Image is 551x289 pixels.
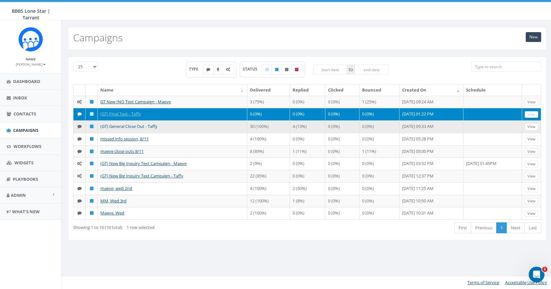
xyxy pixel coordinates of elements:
[90,199,93,203] i: Published
[13,176,38,182] span: Playbooks
[325,96,359,108] td: 0 (0%)
[77,211,82,215] i: Text SMS
[281,65,292,74] label: Unpublished
[505,279,547,285] a: Acceptable Use Policy
[265,68,269,72] i: Draft
[525,210,538,217] a: View
[90,100,93,104] i: Published
[290,133,325,145] td: 0 (0%)
[399,170,463,182] td: [DATE] 12:37 PM
[290,170,325,182] td: 0 (0%)
[247,84,290,96] th: Delivered
[77,186,82,191] i: Text SMS
[285,68,288,72] i: Unpublished
[290,84,325,96] th: Replied
[347,65,355,74] span: to
[290,120,325,133] td: 4 (13%)
[359,120,399,133] td: 0 (0%)
[14,160,33,166] span: Widgets
[77,137,82,141] i: Text SMS
[100,185,132,191] a: maeve, wed 2nd
[325,182,359,195] td: 0 (0%)
[525,148,538,155] a: View
[399,145,463,158] td: [DATE] 05:00 PM
[355,65,389,74] input: end date
[90,174,93,178] i: Published
[77,161,82,166] i: Automated Message
[359,195,399,207] td: 0 (0%)
[222,65,234,74] label: Automated Message
[77,149,82,154] i: Text SMS
[100,136,149,142] a: missed info session, 8/11
[272,65,282,74] label: Published
[247,108,290,120] td: 0 (0%)
[471,62,541,72] input: Type to search
[13,95,27,101] span: Inbox
[247,120,290,133] td: 30 (100%)
[247,170,290,182] td: 22 (85%)
[12,209,40,215] span: What's New
[189,66,203,72] span: TYPE
[100,198,127,204] a: MM, Wed 3rd
[325,84,359,96] th: Clicked
[399,207,463,219] td: [DATE] 10:31 AM
[206,68,210,72] i: Text SMS
[247,195,290,207] td: 12 (100%)
[90,211,93,215] i: Published
[247,145,290,158] td: 8 (89%)
[26,57,36,61] small: Name
[247,182,290,195] td: 4 (100%)
[524,222,541,233] a: Last
[290,195,325,207] td: 1 (8%)
[399,120,463,133] td: [DATE] 09:33 AM
[13,127,38,133] span: Campaigns
[525,123,538,130] a: View
[471,222,497,233] a: Previous
[247,133,290,145] td: 4 (100%)
[100,99,171,105] a: GT New INQ Text Campaign - Maeve
[525,173,538,180] a: View
[359,84,399,96] th: Bounced
[525,99,538,106] a: View
[77,199,82,203] i: Text SMS
[399,182,463,195] td: [DATE] 11:25 AM
[247,157,290,170] td: 2 (9%)
[77,174,82,178] i: Automated Message
[325,157,359,170] td: 0 (0%)
[290,207,325,219] td: 0 (0%)
[13,143,41,149] span: Workflows
[359,145,399,158] td: 1 (11%)
[13,111,36,117] span: Contacts
[290,157,325,170] td: 0 (0%)
[77,124,82,129] i: Text SMS
[13,78,40,84] span: Dashboard
[507,222,525,233] a: Next
[247,96,290,108] td: 3 (75%)
[359,96,399,108] td: 1 (25%)
[325,207,359,219] td: 0 (0%)
[399,108,463,120] td: [DATE] 01:22 PM
[526,32,541,42] a: New
[226,68,230,72] i: Automated Message
[325,145,359,158] td: 0 (0%)
[90,112,93,116] i: Draft
[325,195,359,207] td: 0 (0%)
[325,108,359,120] td: 0 (0%)
[290,145,325,158] td: 1 (11%)
[325,120,359,133] td: 0 (0%)
[203,65,214,74] label: Text SMS
[529,267,544,282] iframe: Intercom live chat
[525,111,538,118] a: View
[399,84,463,96] th: Created On: activate to sort column ascending
[454,222,471,233] a: First
[290,96,325,108] td: 0 (0%)
[18,27,43,52] img: Rally_Corp_Icon_1.png
[77,100,82,104] i: Automated Message
[262,65,272,74] label: Draft
[100,148,144,154] a: maeve close outs 8/11
[90,137,93,141] i: Published
[359,170,399,182] td: 0 (0%)
[399,133,463,145] td: [DATE] 05:28 PM
[399,195,463,207] td: [DATE] 10:50 AM
[90,186,93,191] i: Published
